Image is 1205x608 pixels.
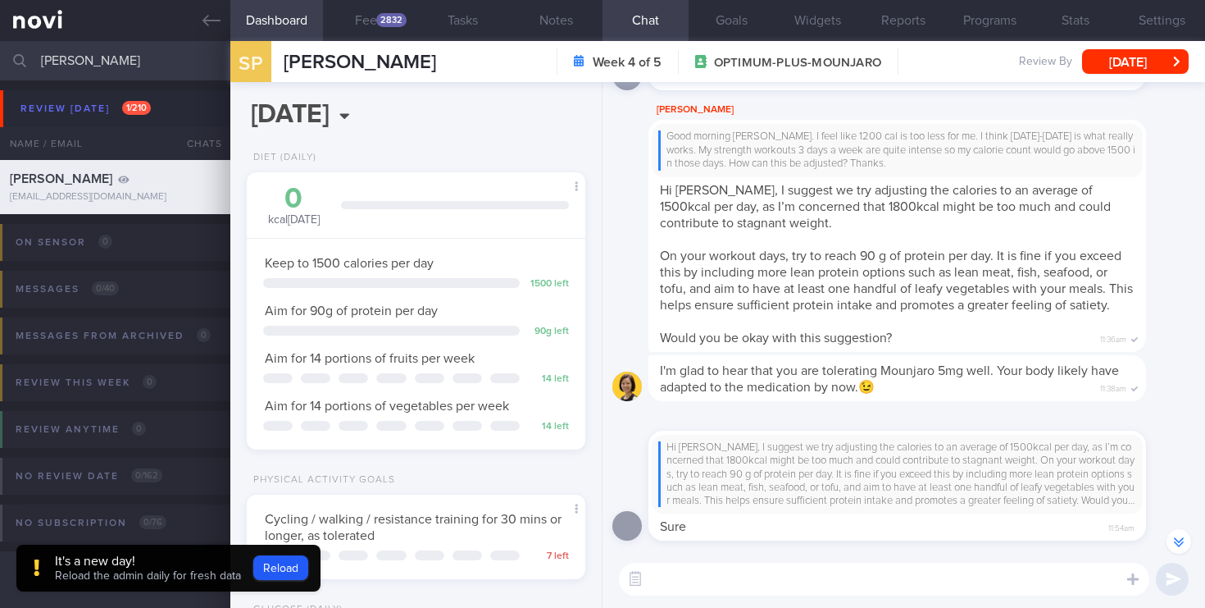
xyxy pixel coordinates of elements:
[122,101,151,115] span: 1 / 210
[55,570,241,582] span: Reload the admin daily for fresh data
[131,469,162,482] span: 0 / 162
[660,364,1119,394] span: I'm glad to hear that you are tolerating Mounjaro 5mg well. Your body likely have adapted to the ...
[1019,55,1072,70] span: Review By
[197,328,211,342] span: 0
[11,325,215,347] div: Messages from Archived
[143,375,157,389] span: 0
[11,372,161,394] div: Review this week
[247,152,316,164] div: Diet (Daily)
[11,231,116,254] div: On sensor
[376,13,407,27] div: 2832
[265,400,509,413] span: Aim for 14 portions of vegetables per week
[528,373,569,386] div: 14 left
[1082,49,1189,74] button: [DATE]
[660,331,892,345] span: Would you be okay with this suggestion?
[1108,519,1135,534] span: 11:54am
[55,553,241,569] div: It's a new day!
[11,465,166,487] div: No review date
[648,100,1195,120] div: [PERSON_NAME]
[528,551,569,563] div: 7 left
[714,55,881,71] span: OPTIMUM-PLUS-MOUNJARO
[265,513,562,542] span: Cycling / walking / resistance training for 30 mins or longer, as tolerated
[660,249,1133,312] span: On your workout days, try to reach 90 g of protein per day. It is fine if you exceed this by incl...
[92,281,119,295] span: 0 / 40
[253,555,308,580] button: Reload
[1100,330,1126,345] span: 11:36am
[265,304,438,318] span: Aim for 90g of protein per day
[265,257,434,270] span: Keep to 1500 calories per day
[10,191,221,203] div: [EMAIL_ADDRESS][DOMAIN_NAME]
[593,54,662,71] strong: Week 4 of 5
[11,512,171,534] div: No subscription
[132,422,146,436] span: 0
[265,352,475,365] span: Aim for 14 portions of fruits per week
[1100,379,1126,395] span: 11:38am
[528,421,569,433] div: 14 left
[263,185,325,213] div: 0
[165,127,230,160] div: Chats
[98,235,112,249] span: 0
[16,98,155,120] div: Review [DATE]
[139,515,166,529] span: 0 / 76
[528,326,569,338] div: 90 g left
[528,278,569,290] div: 1500 left
[220,31,281,94] div: SP
[658,130,1136,171] div: Good morning [PERSON_NAME]. I feel like 1200 cal is too less for me. I think [DATE]-[DATE] is wha...
[658,441,1136,507] div: Hi [PERSON_NAME], I suggest we try adjusting the calories to an average of 1500kcal per day, as I...
[11,418,150,441] div: Review anytime
[284,53,436,72] span: [PERSON_NAME]
[247,474,395,487] div: Physical Activity Goals
[10,172,112,185] span: [PERSON_NAME]
[660,184,1111,230] span: Hi [PERSON_NAME], I suggest we try adjusting the calories to an average of 1500kcal per day, as I...
[11,278,123,300] div: Messages
[263,185,325,228] div: kcal [DATE]
[660,520,686,533] span: Sure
